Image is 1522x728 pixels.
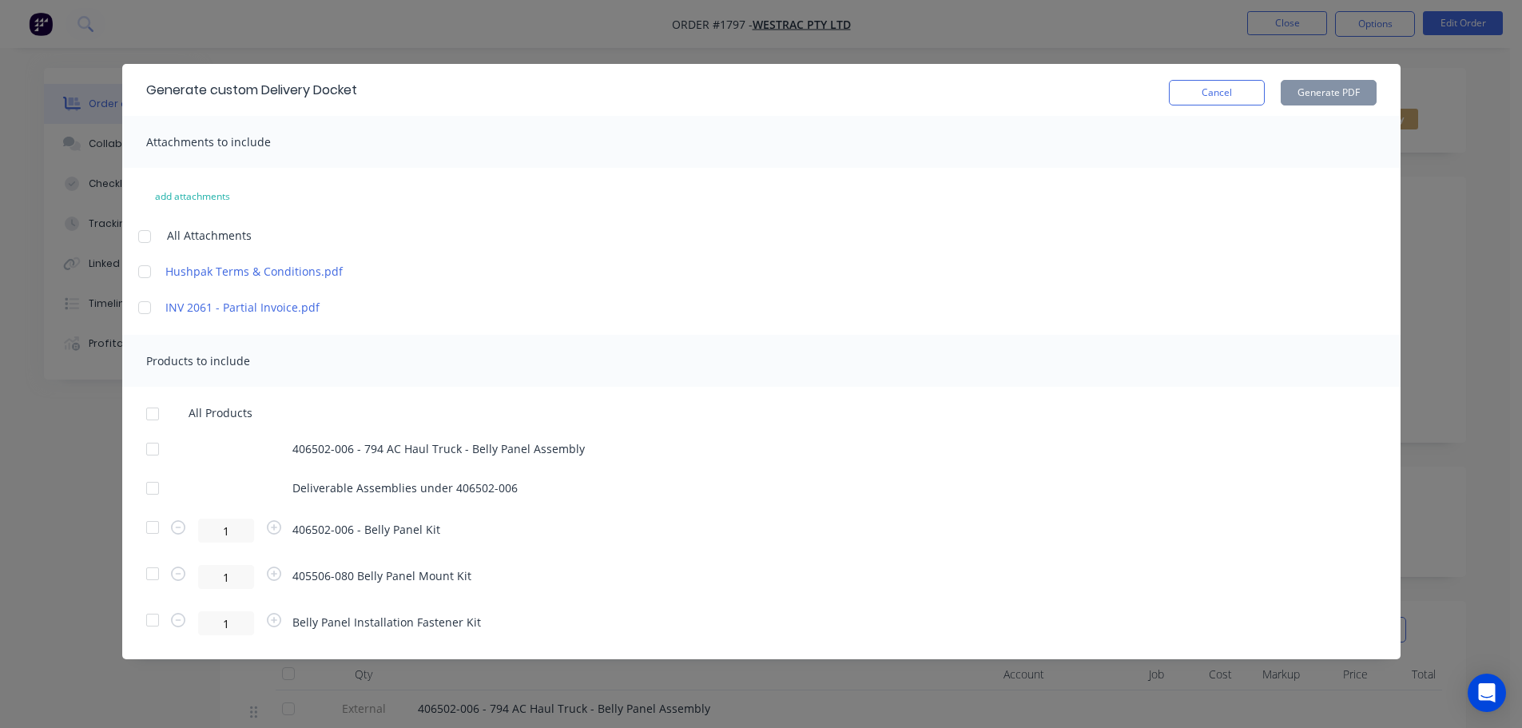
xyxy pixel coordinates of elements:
span: Deliverable Assemblies under 406502-006 [292,479,518,496]
span: 406502-006 - 794 AC Haul Truck - Belly Panel Assembly [292,440,585,457]
span: All Attachments [167,227,252,244]
span: 405506-080 Belly Panel Mount Kit [292,567,471,584]
span: Products to include [146,353,250,368]
button: Generate PDF [1281,80,1377,105]
div: Generate custom Delivery Docket [146,81,357,100]
span: 406502-006 - Belly Panel Kit [292,521,440,538]
span: Attachments to include [146,134,271,149]
button: Cancel [1169,80,1265,105]
span: All Products [189,404,263,421]
div: Open Intercom Messenger [1468,674,1506,712]
button: add attachments [138,184,247,209]
a: INV 2061 - Partial Invoice.pdf [165,299,445,316]
a: Hushpak Terms & Conditions.pdf [165,263,445,280]
span: Belly Panel Installation Fastener Kit [292,614,481,631]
